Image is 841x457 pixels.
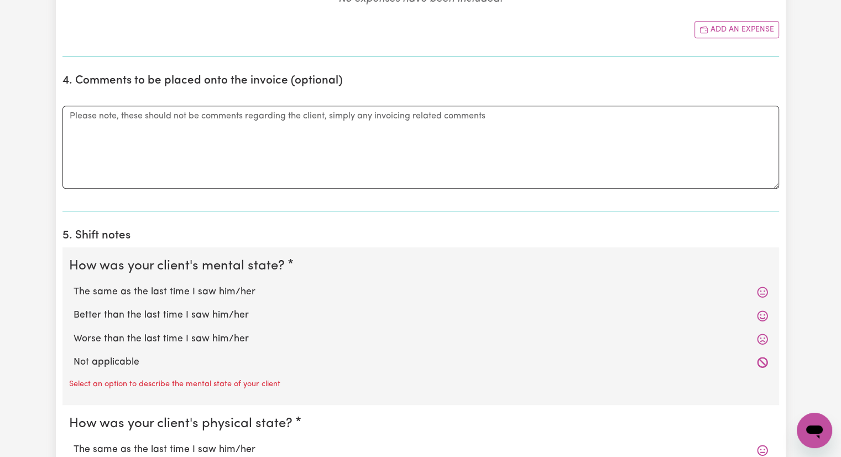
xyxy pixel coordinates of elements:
[74,355,768,370] label: Not applicable
[74,285,768,299] label: The same as the last time I saw him/her
[74,308,768,323] label: Better than the last time I saw him/her
[694,21,779,38] button: Add another expense
[74,332,768,346] label: Worse than the last time I saw him/her
[69,414,297,434] legend: How was your client's physical state?
[62,74,779,88] h2: 4. Comments to be placed onto the invoice (optional)
[69,256,289,276] legend: How was your client's mental state?
[74,443,768,457] label: The same as the last time I saw him/her
[797,413,832,448] iframe: Button to launch messaging window
[69,378,280,391] p: Select an option to describe the mental state of your client
[62,229,779,243] h2: 5. Shift notes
